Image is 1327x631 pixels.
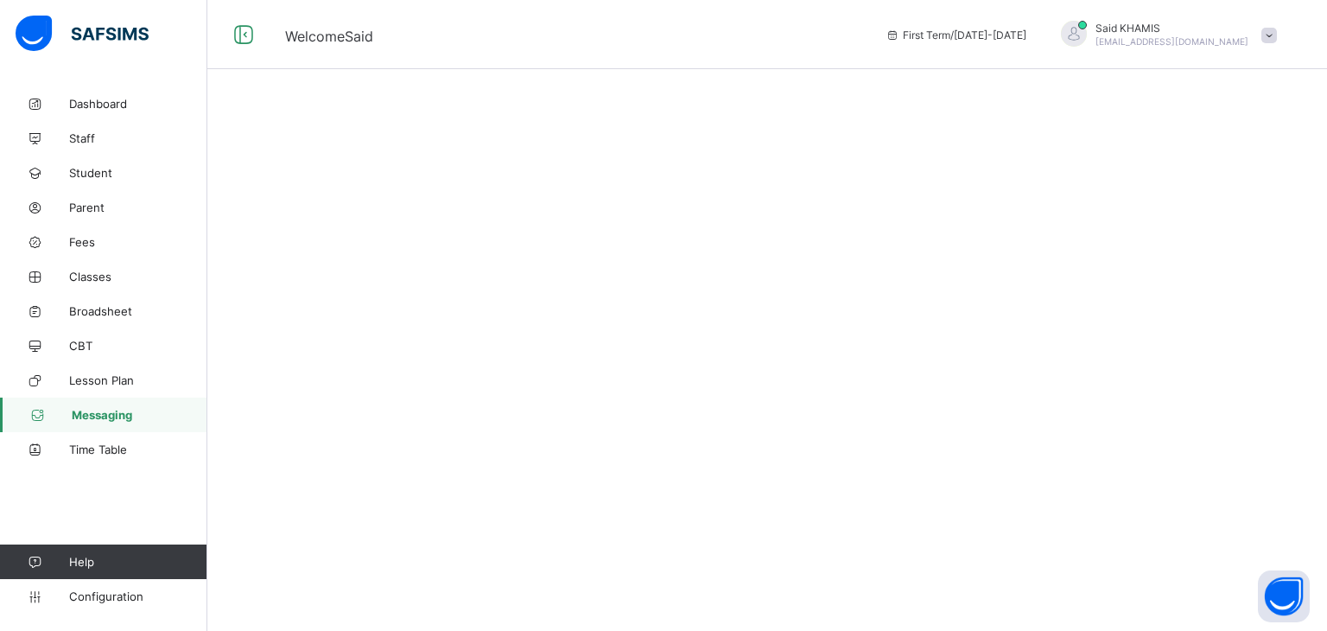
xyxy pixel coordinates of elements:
[69,590,206,603] span: Configuration
[16,16,149,52] img: safsims
[69,304,207,318] span: Broadsheet
[1258,570,1310,622] button: Open asap
[1044,21,1286,49] div: SaidKHAMIS
[886,29,1026,41] span: session/term information
[69,235,207,249] span: Fees
[285,28,373,45] span: Welcome Said
[69,270,207,284] span: Classes
[1095,22,1248,35] span: Said KHAMIS
[69,201,207,214] span: Parent
[69,339,207,353] span: CBT
[69,131,207,145] span: Staff
[69,166,207,180] span: Student
[69,97,207,111] span: Dashboard
[72,408,207,422] span: Messaging
[69,373,207,387] span: Lesson Plan
[69,555,206,569] span: Help
[1095,36,1248,47] span: [EMAIL_ADDRESS][DOMAIN_NAME]
[69,443,207,456] span: Time Table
